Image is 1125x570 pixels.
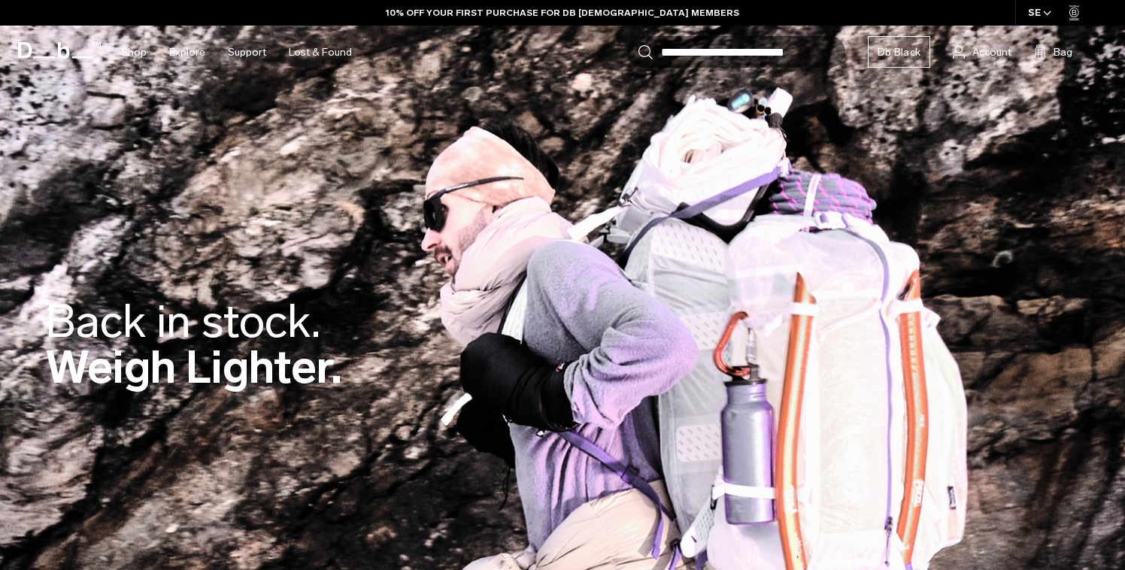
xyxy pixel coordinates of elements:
[1054,44,1072,60] span: Bag
[868,36,930,68] a: Db Black
[972,44,1011,60] span: Account
[169,26,205,79] a: Explore
[45,294,320,349] span: Back in stock.
[110,26,363,79] nav: Main Navigation
[386,6,739,20] a: 10% OFF YOUR FIRST PURCHASE FOR DB [DEMOGRAPHIC_DATA] MEMBERS
[1034,43,1072,61] button: Bag
[228,26,266,79] a: Support
[289,26,352,79] a: Lost & Found
[953,43,1011,61] a: Account
[121,26,147,79] a: Shop
[45,299,342,390] h2: Weigh Lighter.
